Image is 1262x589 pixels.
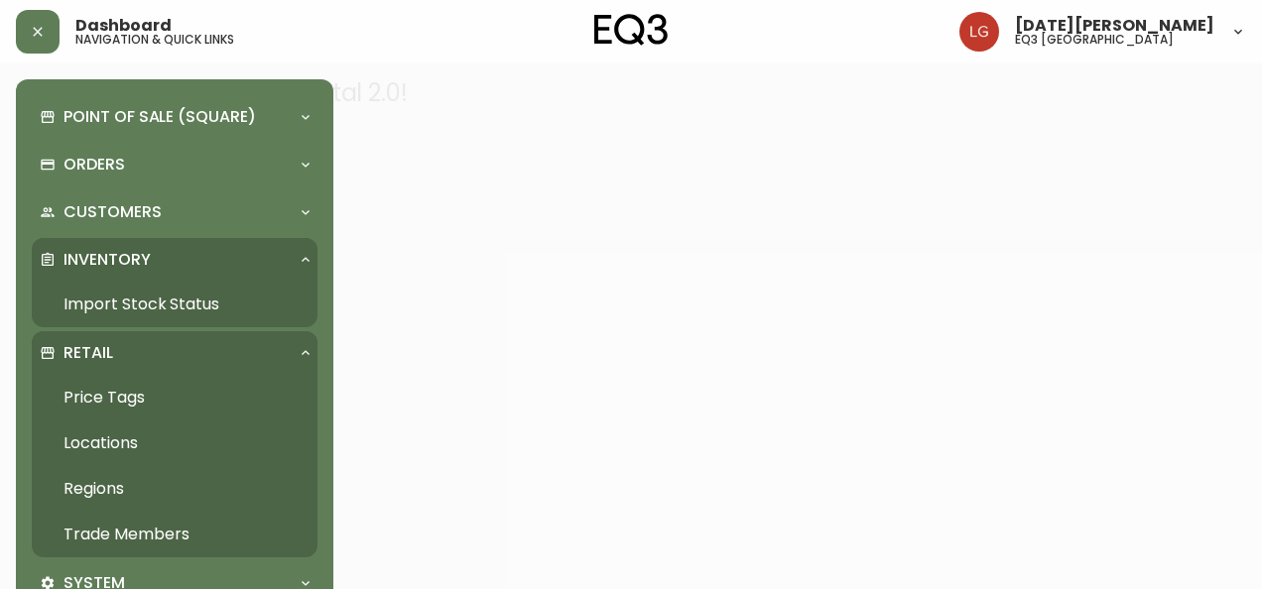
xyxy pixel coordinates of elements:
div: Orders [32,143,317,186]
span: Dashboard [75,18,172,34]
p: Orders [63,154,125,176]
h5: eq3 [GEOGRAPHIC_DATA] [1015,34,1174,46]
div: Point of Sale (Square) [32,95,317,139]
p: Retail [63,342,113,364]
img: 2638f148bab13be18035375ceda1d187 [959,12,999,52]
span: [DATE][PERSON_NAME] [1015,18,1214,34]
a: Import Stock Status [32,282,317,327]
a: Regions [32,466,317,512]
div: Inventory [32,238,317,282]
a: Locations [32,420,317,466]
h5: navigation & quick links [75,34,234,46]
a: Price Tags [32,375,317,420]
p: Customers [63,201,162,223]
div: Customers [32,190,317,234]
p: Point of Sale (Square) [63,106,256,128]
p: Inventory [63,249,151,271]
a: Trade Members [32,512,317,557]
img: logo [594,14,668,46]
div: Retail [32,331,317,375]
